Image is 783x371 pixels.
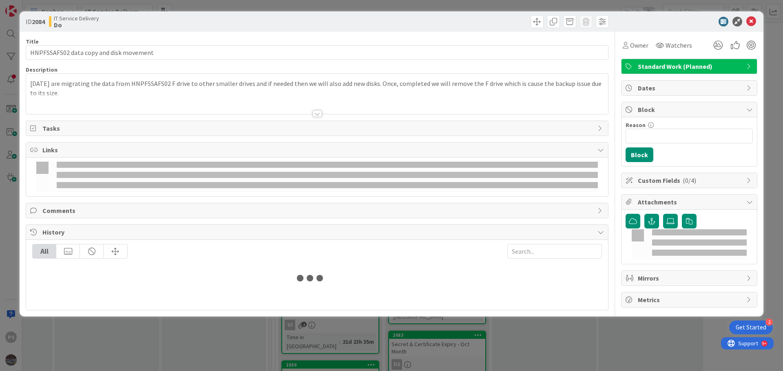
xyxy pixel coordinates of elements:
[26,17,45,26] span: ID
[26,66,58,73] span: Description
[507,244,602,259] input: Search...
[729,321,773,334] div: Open Get Started checklist, remaining modules: 2
[54,15,99,22] span: IT Service Delivery
[30,79,604,97] p: [DATE] are migrating the data from HNPFSSAFS02 F drive to other smaller drives and if needed then...
[638,176,742,185] span: Custom Fields
[41,3,45,10] div: 9+
[26,45,608,60] input: type card name here...
[736,323,766,331] div: Get Started
[638,197,742,207] span: Attachments
[626,147,653,162] button: Block
[683,176,696,184] span: ( 0/4 )
[33,244,56,258] div: All
[32,18,45,26] b: 2084
[638,273,742,283] span: Mirrors
[54,22,99,28] b: Do
[26,38,39,45] label: Title
[638,61,742,71] span: Standard Work (Planned)
[638,83,742,93] span: Dates
[638,295,742,305] span: Metrics
[42,206,593,215] span: Comments
[765,318,773,326] div: 2
[666,40,692,50] span: Watchers
[42,123,593,133] span: Tasks
[42,145,593,155] span: Links
[42,227,593,237] span: History
[626,121,646,129] label: Reason
[630,40,648,50] span: Owner
[638,105,742,114] span: Block
[17,1,37,11] span: Support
